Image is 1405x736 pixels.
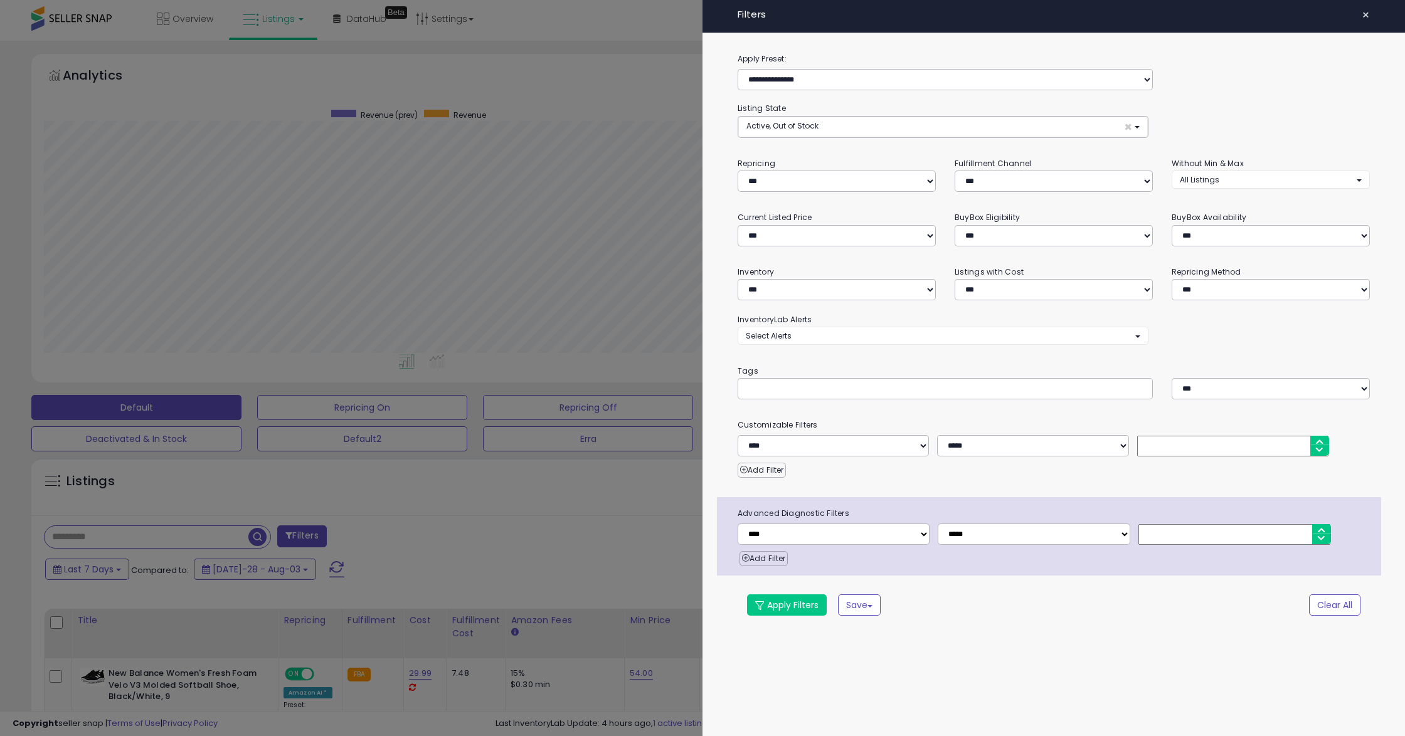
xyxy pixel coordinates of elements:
[1362,6,1370,24] span: ×
[728,418,1379,432] small: Customizable Filters
[955,266,1024,277] small: Listings with Cost
[728,507,1381,520] span: Advanced Diagnostic Filters
[955,158,1031,169] small: Fulfillment Channel
[1180,174,1219,185] span: All Listings
[738,327,1148,345] button: Select Alerts
[1172,266,1241,277] small: Repricing Method
[738,9,1370,20] h4: Filters
[738,158,775,169] small: Repricing
[738,463,786,478] button: Add Filter
[955,212,1020,223] small: BuyBox Eligibility
[1172,212,1246,223] small: BuyBox Availability
[747,594,827,616] button: Apply Filters
[1124,120,1132,134] span: ×
[1357,6,1375,24] button: ×
[838,594,881,616] button: Save
[746,330,792,341] span: Select Alerts
[738,266,774,277] small: Inventory
[728,364,1379,378] small: Tags
[738,117,1148,137] button: Active, Out of Stock ×
[738,103,786,113] small: Listing State
[1172,171,1370,189] button: All Listings
[738,314,812,325] small: InventoryLab Alerts
[746,120,819,131] span: Active, Out of Stock
[1309,594,1360,616] button: Clear All
[740,551,788,566] button: Add Filter
[1172,158,1244,169] small: Without Min & Max
[728,52,1379,66] label: Apply Preset:
[738,212,812,223] small: Current Listed Price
